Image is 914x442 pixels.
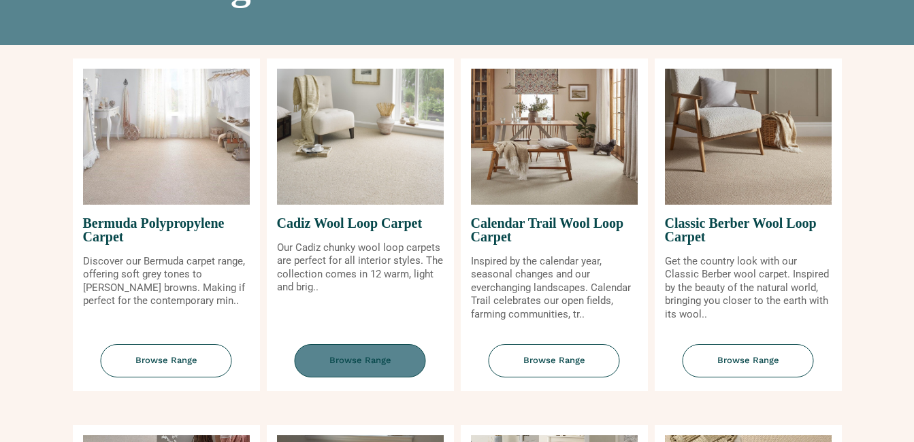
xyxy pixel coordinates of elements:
a: Browse Range [73,344,260,391]
a: Browse Range [655,344,842,391]
p: Get the country look with our Classic Berber wool carpet. Inspired by the beauty of the natural w... [665,255,832,322]
span: Browse Range [683,344,814,377]
img: Bermuda Polypropylene Carpet [83,69,250,205]
a: Browse Range [267,344,454,391]
span: Browse Range [295,344,426,377]
p: Our Cadiz chunky wool loop carpets are perfect for all interior styles. The collection comes in 1... [277,241,444,294]
img: Calendar Trail Wool Loop Carpet [471,69,638,205]
span: Bermuda Polypropylene Carpet [83,205,250,255]
span: Calendar Trail Wool Loop Carpet [471,205,638,255]
p: Discover our Bermuda carpet range, offering soft grey tones to [PERSON_NAME] browns. Making if pe... [83,255,250,308]
a: Browse Range [461,344,648,391]
span: Browse Range [101,344,232,377]
p: Inspired by the calendar year, seasonal changes and our everchanging landscapes. Calendar Trail c... [471,255,638,322]
span: Cadiz Wool Loop Carpet [277,205,444,241]
span: Browse Range [489,344,620,377]
img: Cadiz Wool Loop Carpet [277,69,444,205]
img: Classic Berber Wool Loop Carpet [665,69,832,205]
span: Classic Berber Wool Loop Carpet [665,205,832,255]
